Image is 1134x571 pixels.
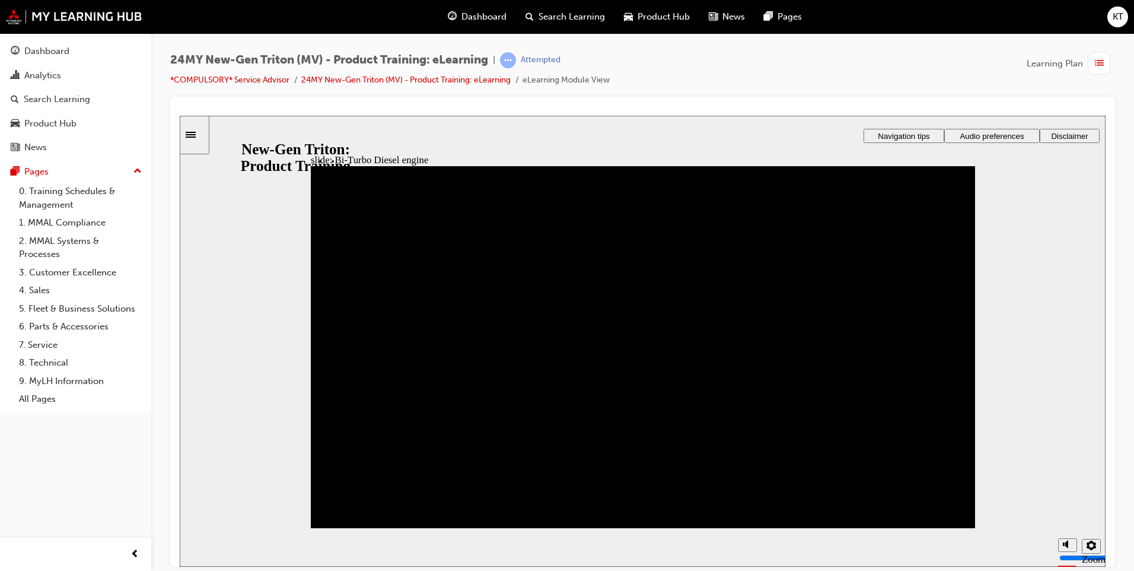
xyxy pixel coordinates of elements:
[5,161,146,183] button: Pages
[902,423,921,438] button: Settings
[14,264,146,282] a: 3. Customer Excellence
[500,52,516,68] span: learningRecordVerb_ATTEMPT-icon
[1027,52,1115,75] button: Learning Plan
[614,5,699,29] a: car-iconProduct Hub
[525,9,534,24] span: search-icon
[11,167,20,177] span: pages-icon
[24,69,61,83] div: Analytics
[5,65,146,87] a: Analytics
[24,165,49,179] div: Pages
[14,390,146,408] a: All Pages
[624,9,633,24] span: car-icon
[24,117,77,131] div: Product Hub
[14,281,146,300] a: 4. Sales
[11,142,20,153] span: news-icon
[14,354,146,372] a: 8. Technical
[778,10,802,24] span: Pages
[780,16,844,25] span: Audio preferences
[461,10,507,24] span: Dashboard
[14,372,146,391] a: 9. MyLH Information
[438,5,516,29] a: guage-iconDashboard
[871,16,908,25] span: Disclaimer
[24,45,69,58] div: Dashboard
[722,10,745,24] span: News
[6,9,142,24] img: mmal
[24,93,90,106] div: Search Learning
[448,9,457,24] span: guage-icon
[14,214,146,232] a: 1. MMAL Compliance
[11,119,20,129] span: car-icon
[493,53,495,67] span: |
[699,5,754,29] a: news-iconNews
[539,10,605,24] span: Search Learning
[516,5,614,29] a: search-iconSearch Learning
[860,13,920,27] button: Disclaimer
[170,53,488,67] span: 24MY New-Gen Triton (MV) - Product Training: eLearning
[11,94,19,105] span: search-icon
[133,164,142,179] span: up-icon
[754,5,811,29] a: pages-iconPages
[5,113,146,135] a: Product Hub
[872,413,920,451] div: misc controls
[880,437,956,447] input: volume
[24,141,47,154] div: News
[14,318,146,336] a: 6. Parts & Accessories
[521,55,560,66] div: Attempted
[5,38,146,161] button: DashboardAnalyticsSearch LearningProduct HubNews
[1095,56,1104,71] span: list-icon
[878,423,897,436] button: Mute (Ctrl+Alt+M)
[11,71,20,81] span: chart-icon
[709,9,718,24] span: news-icon
[1027,57,1083,71] span: Learning Plan
[14,300,146,318] a: 5. Fleet & Business Solutions
[14,232,146,264] a: 2. MMAL Systems & Processes
[684,13,765,27] button: Navigation tips
[5,40,146,62] a: Dashboard
[1107,7,1128,27] button: KT
[301,75,511,85] a: 24MY New-Gen Triton (MV) - Product Training: eLearning
[1113,10,1123,24] span: KT
[765,13,860,27] button: Audio preferences
[764,9,773,24] span: pages-icon
[11,46,20,57] span: guage-icon
[902,438,926,473] label: Zoom to fit
[130,547,139,562] span: prev-icon
[170,75,289,85] a: *COMPULSORY* Service Advisor
[5,137,146,158] a: News
[523,74,610,87] li: eLearning Module View
[14,182,146,214] a: 0. Training Schedules & Management
[5,88,146,110] a: Search Learning
[638,10,690,24] span: Product Hub
[14,336,146,354] a: 7. Service
[698,16,750,25] span: Navigation tips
